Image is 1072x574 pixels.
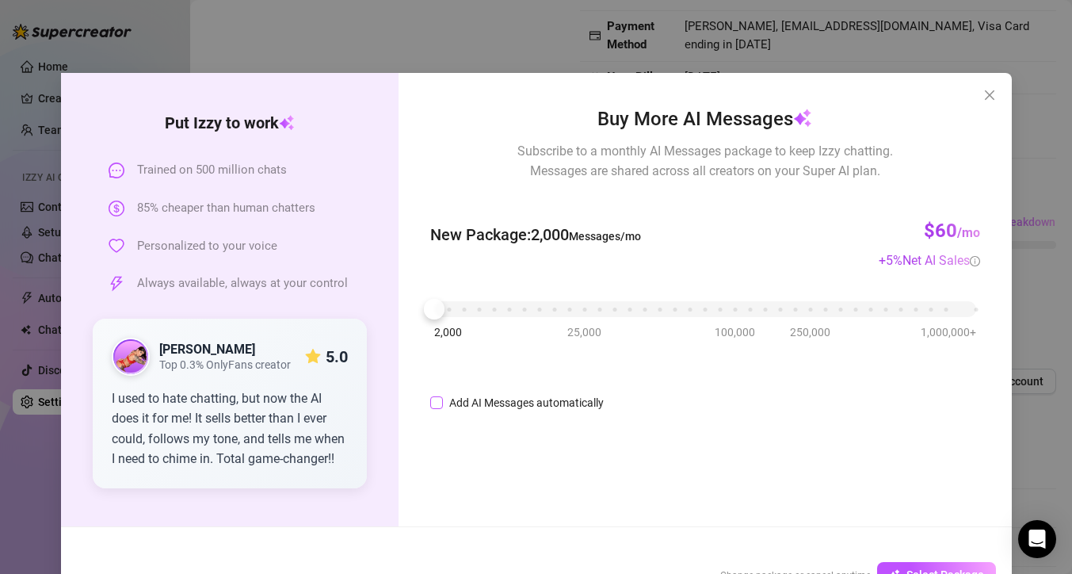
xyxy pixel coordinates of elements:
[159,358,291,372] span: Top 0.3% OnlyFans creator
[449,394,604,411] div: Add AI Messages automatically
[109,276,124,292] span: thunderbolt
[902,251,980,270] div: Net AI Sales
[715,323,755,341] span: 100,000
[434,323,462,341] span: 2,000
[977,82,1002,108] button: Close
[430,223,641,247] span: New Package : 2,000
[109,163,124,178] span: message
[983,89,996,101] span: close
[569,230,641,243] span: Messages/mo
[1018,520,1056,558] div: Open Intercom Messenger
[970,256,980,266] span: info-circle
[567,323,601,341] span: 25,000
[113,339,148,374] img: public
[109,238,124,254] span: heart
[790,323,830,341] span: 250,000
[137,274,348,293] span: Always available, always at your control
[924,219,980,244] h3: $60
[109,201,124,216] span: dollar
[921,323,976,341] span: 1,000,000+
[137,161,287,180] span: Trained on 500 million chats
[326,347,348,366] strong: 5.0
[879,253,980,268] span: + 5 %
[597,105,812,135] span: Buy More AI Messages
[159,342,255,357] strong: [PERSON_NAME]
[137,199,315,218] span: 85% cheaper than human chatters
[112,388,349,469] div: I used to hate chatting, but now the AI does it for me! It sells better than I ever could, follow...
[977,89,1002,101] span: Close
[957,225,980,240] span: /mo
[137,237,277,256] span: Personalized to your voice
[517,141,893,181] span: Subscribe to a monthly AI Messages package to keep Izzy chatting. Messages are shared across all ...
[165,113,295,132] strong: Put Izzy to work
[305,349,321,365] span: star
